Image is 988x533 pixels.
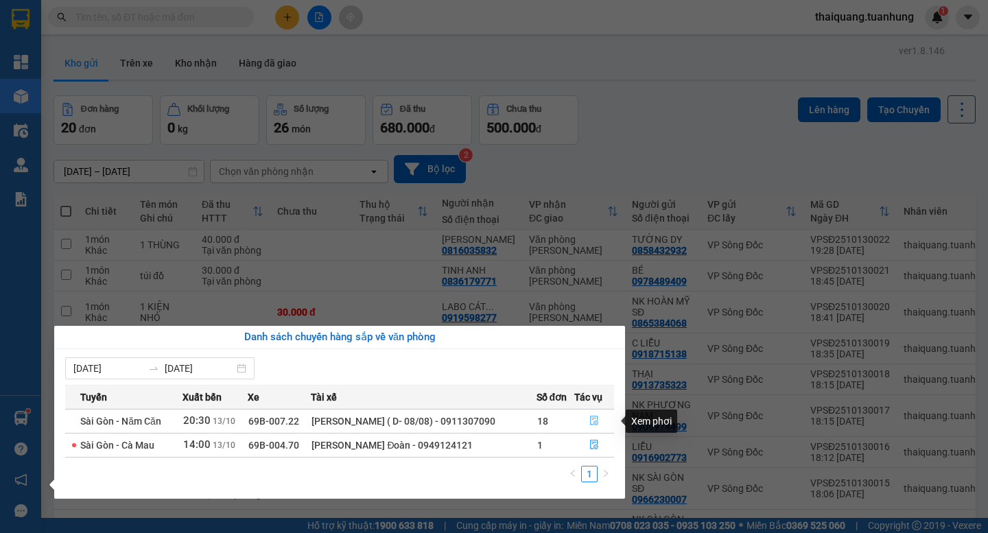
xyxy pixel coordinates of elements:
input: Từ ngày [73,361,143,376]
button: file-done [575,434,613,456]
span: right [602,469,610,477]
div: Xem phơi [626,410,677,433]
button: file-done [575,410,613,432]
span: Tuyến [80,390,107,405]
span: left [569,469,577,477]
span: Sài Gòn - Cà Mau [80,440,154,451]
span: to [148,363,159,374]
div: [PERSON_NAME] Đoàn - 0949124121 [311,438,535,453]
span: Số đơn [537,390,567,405]
span: 13/10 [213,416,235,426]
button: right [598,466,614,482]
a: 1 [582,466,597,482]
div: [PERSON_NAME] ( D- 08/08) - 0911307090 [311,414,535,429]
span: 14:00 [183,438,211,451]
span: 69B-007.22 [248,416,299,427]
li: 1 [581,466,598,482]
span: 69B-004.70 [248,440,299,451]
span: Sài Gòn - Năm Căn [80,416,161,427]
span: Xe [248,390,259,405]
span: Tài xế [311,390,337,405]
span: 13/10 [213,440,235,450]
span: 18 [537,416,548,427]
span: file-done [589,440,599,451]
span: Tác vụ [574,390,602,405]
li: Previous Page [565,466,581,482]
input: Đến ngày [165,361,234,376]
span: Xuất bến [183,390,222,405]
button: left [565,466,581,482]
li: Next Page [598,466,614,482]
span: 1 [537,440,543,451]
span: swap-right [148,363,159,374]
span: file-done [589,416,599,427]
div: Danh sách chuyến hàng sắp về văn phòng [65,329,614,346]
span: 20:30 [183,414,211,427]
